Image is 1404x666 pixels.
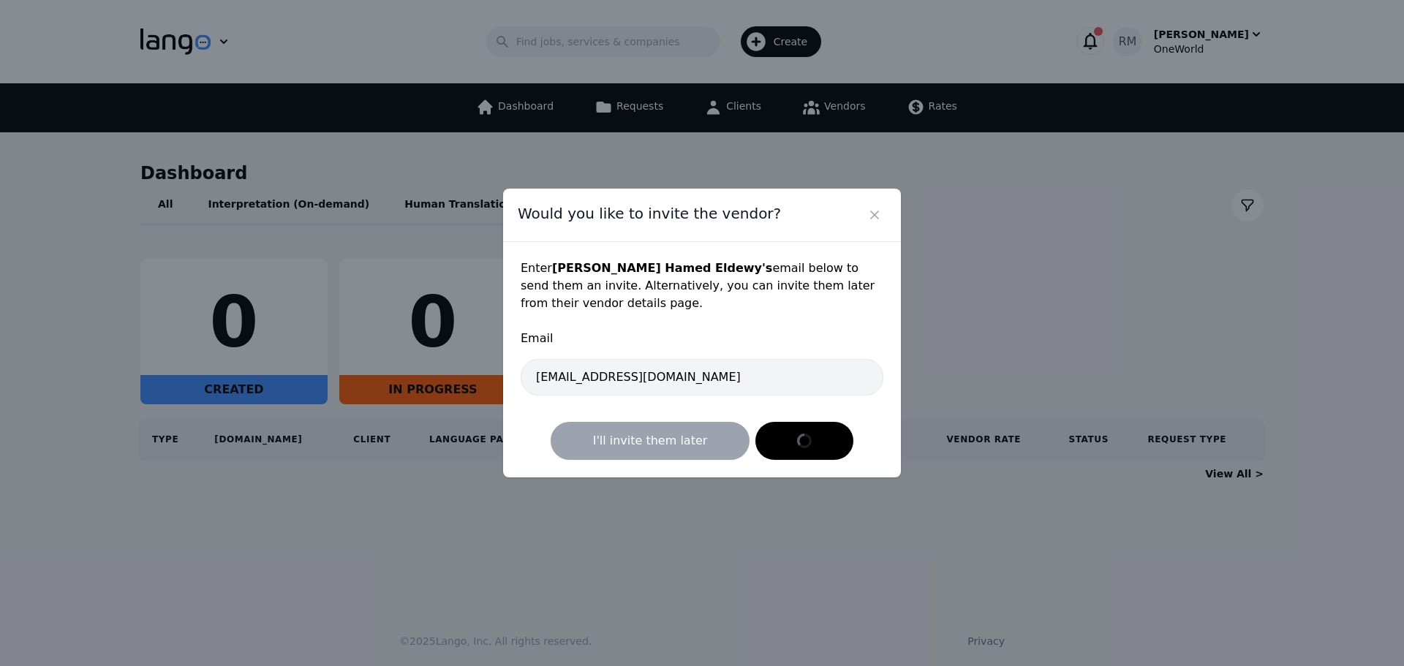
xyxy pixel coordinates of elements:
[521,260,883,312] p: Enter email below to send them an invite. Alternatively, you can invite them later from their ven...
[551,422,750,460] button: I'll invite them later
[521,359,883,396] input: Enter vendor email
[521,330,883,347] span: Email
[552,261,772,275] strong: [PERSON_NAME] Hamed Eldewy 's
[518,203,781,224] span: Would you like to invite the vendor?
[863,203,886,227] button: Close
